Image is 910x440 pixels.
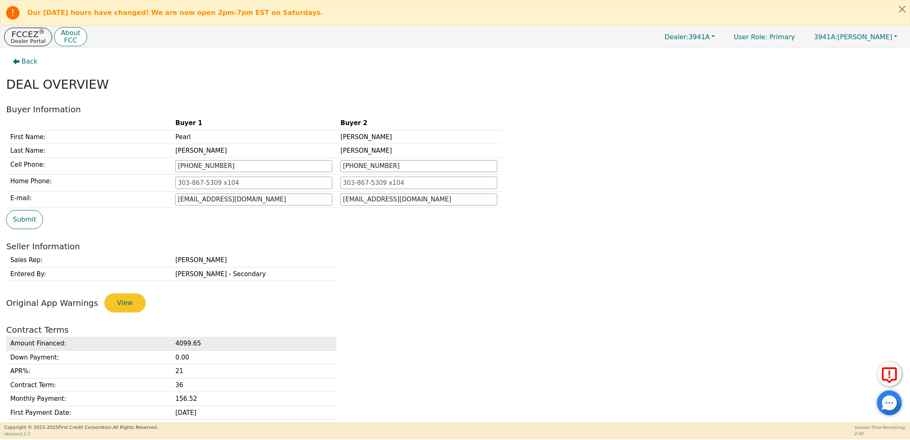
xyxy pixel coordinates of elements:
td: First Name: [6,130,171,144]
td: First Payment Date : [6,406,171,420]
td: 156.52 [171,392,336,406]
td: SAC Terms : [6,420,171,434]
td: Monthly Payment : [6,392,171,406]
h2: DEAL OVERVIEW [6,77,904,92]
td: 21 [171,364,336,378]
button: Back [6,52,44,71]
p: Version 3.2.3 [4,431,158,437]
span: Original App Warnings [6,298,98,308]
span: [PERSON_NAME] [814,33,892,41]
input: 303-867-5309 x104 [340,177,497,189]
p: Primary [726,29,803,45]
sup: ® [39,28,45,35]
button: AboutFCC [54,27,87,47]
input: 303-867-5309 x104 [340,160,497,173]
h2: Contract Terms [6,325,904,335]
td: Cell Phone: [6,158,171,175]
span: Dealer: [664,33,688,41]
td: [PERSON_NAME] - Secondary [171,267,336,281]
p: About [61,30,80,36]
td: E-mail: [6,191,171,208]
span: User Role : [734,33,767,41]
p: Copyright © 2015- 2025 First Credit Corporation. [4,424,158,431]
span: All Rights Reserved. [113,425,158,430]
a: User Role: Primary [726,29,803,45]
button: View [104,293,146,312]
input: 303-867-5309 x104 [175,177,332,189]
td: 36 [171,378,336,392]
button: Close alert [895,0,910,17]
input: 303-867-5309 x104 [175,160,332,173]
p: Dealer Portal [11,38,45,44]
td: [PERSON_NAME] [336,130,501,144]
span: 3941A: [814,33,837,41]
td: [PERSON_NAME] [171,253,336,267]
td: 4099.65 [171,337,336,350]
h2: Seller Information [6,241,904,251]
td: Sales Rep: [6,253,171,267]
h2: Buyer Information [6,104,904,114]
span: Back [21,57,38,66]
td: Contract Term : [6,378,171,392]
button: Submit [6,210,43,229]
th: Buyer 2 [336,116,501,130]
td: Down Payment : [6,350,171,364]
td: [PERSON_NAME] [171,144,336,158]
td: Home Phone: [6,175,171,192]
td: Amount Financed : [6,337,171,350]
button: Dealer:3941A [656,31,723,43]
p: 2:00 [854,431,906,437]
td: Last Name: [6,144,171,158]
td: Entered By: [6,267,171,281]
p: Session Time Remaining: [854,424,906,431]
button: Report Error to FCC [877,362,902,386]
button: FCCEZ®Dealer Portal [4,28,52,46]
span: 3941A [664,33,710,41]
td: NA [171,420,336,434]
td: Pearl [171,130,336,144]
td: APR% : [6,364,171,378]
p: FCCEZ [11,30,45,38]
p: FCC [61,37,80,44]
th: Buyer 1 [171,116,336,130]
td: [DATE] [171,406,336,420]
button: 3941A:[PERSON_NAME] [805,31,906,43]
b: Our [DATE] hours have changed! We are now open 2pm-7pm EST on Saturdays. [27,9,323,17]
td: 0.00 [171,350,336,364]
td: [PERSON_NAME] [336,144,501,158]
